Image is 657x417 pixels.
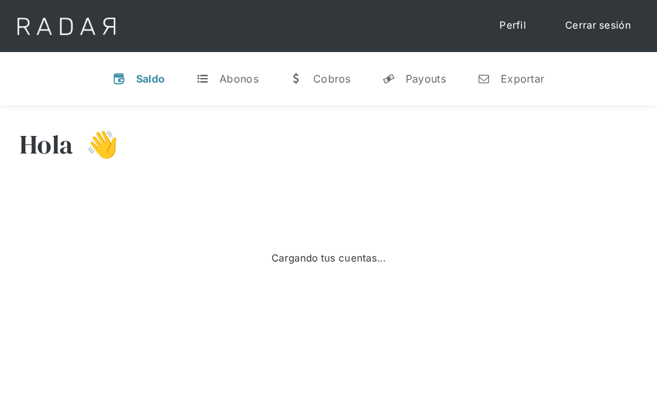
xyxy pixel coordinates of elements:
div: n [477,72,490,85]
div: w [290,72,303,85]
div: Abonos [219,72,259,85]
h3: Hola [20,128,73,161]
a: Cerrar sesión [552,13,644,38]
div: Saldo [136,72,165,85]
a: Perfil [486,13,539,38]
div: Cargando tus cuentas... [272,251,385,266]
div: Cobros [313,72,351,85]
h3: 👋 [73,128,119,161]
div: Payouts [406,72,446,85]
div: Exportar [501,72,544,85]
div: y [382,72,395,85]
div: t [196,72,209,85]
div: v [113,72,126,85]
